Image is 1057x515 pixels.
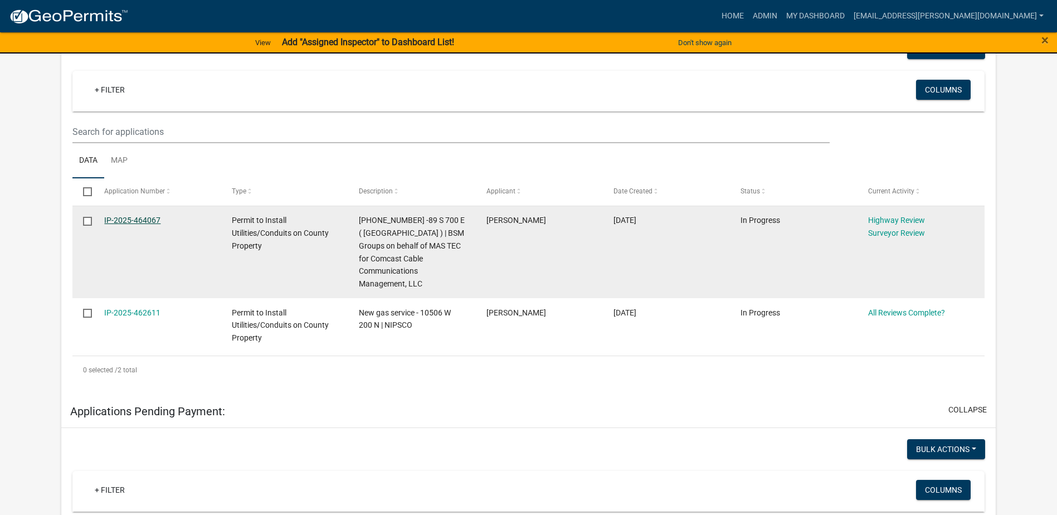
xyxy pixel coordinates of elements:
[868,216,925,225] a: Highway Review
[282,37,454,47] strong: Add "Assigned Inspector" to Dashboard List!
[359,216,465,288] span: 25-01355-01 -89 S 700 E ( Greentown ) | BSM Groups on behalf of MAS TEC for Comcast Cable Communi...
[916,480,971,500] button: Columns
[104,308,160,317] a: IP-2025-462611
[948,404,987,416] button: collapse
[857,178,984,205] datatable-header-cell: Current Activity
[94,178,221,205] datatable-header-cell: Application Number
[782,6,849,27] a: My Dashboard
[613,187,652,195] span: Date Created
[61,28,996,395] div: collapse
[83,366,118,374] span: 0 selected /
[104,143,134,179] a: Map
[603,178,730,205] datatable-header-cell: Date Created
[868,229,925,237] a: Surveyor Review
[613,308,636,317] span: 08/12/2025
[613,216,636,225] span: 08/14/2025
[868,308,945,317] a: All Reviews Complete?
[849,6,1048,27] a: [EMAIL_ADDRESS][PERSON_NAME][DOMAIN_NAME]
[72,120,830,143] input: Search for applications
[730,178,857,205] datatable-header-cell: Status
[86,80,134,100] a: + Filter
[72,143,104,179] a: Data
[916,80,971,100] button: Columns
[717,6,748,27] a: Home
[70,405,225,418] h5: Applications Pending Payment:
[486,187,515,195] span: Applicant
[72,356,985,384] div: 2 total
[232,308,329,343] span: Permit to Install Utilities/Conduits on County Property
[1041,32,1049,48] span: ×
[221,178,348,205] datatable-header-cell: Type
[741,308,780,317] span: In Progress
[741,187,760,195] span: Status
[86,480,134,500] a: + Filter
[359,308,451,330] span: New gas service - 10506 W 200 N | NIPSCO
[868,187,914,195] span: Current Activity
[72,178,94,205] datatable-header-cell: Select
[748,6,782,27] a: Admin
[359,187,393,195] span: Description
[232,187,246,195] span: Type
[232,216,329,250] span: Permit to Install Utilities/Conduits on County Property
[907,439,985,459] button: Bulk Actions
[674,33,736,52] button: Don't show again
[104,216,160,225] a: IP-2025-464067
[104,187,165,195] span: Application Number
[741,216,780,225] span: In Progress
[251,33,275,52] a: View
[486,216,546,225] span: Kevin Maxwell
[348,178,475,205] datatable-header-cell: Description
[486,308,546,317] span: Jay Shroyer
[1041,33,1049,47] button: Close
[475,178,602,205] datatable-header-cell: Applicant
